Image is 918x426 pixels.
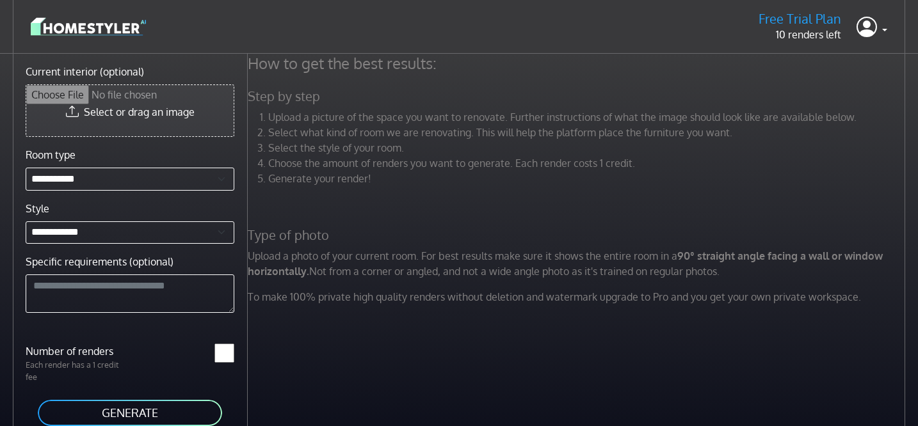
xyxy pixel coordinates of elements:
[268,155,908,171] li: Choose the amount of renders you want to generate. Each render costs 1 credit.
[268,125,908,140] li: Select what kind of room we are renovating. This will help the platform place the furniture you w...
[759,11,841,27] h5: Free Trial Plan
[240,54,916,73] h4: How to get the best results:
[240,88,916,104] h5: Step by step
[26,201,49,216] label: Style
[240,289,916,304] p: To make 100% private high quality renders without deletion and watermark upgrade to Pro and you g...
[268,140,908,155] li: Select the style of your room.
[268,171,908,186] li: Generate your render!
[268,109,908,125] li: Upload a picture of the space you want to renovate. Further instructions of what the image should...
[18,359,130,383] p: Each render has a 1 credit fee
[26,64,144,79] label: Current interior (optional)
[18,343,130,359] label: Number of renders
[26,147,76,162] label: Room type
[31,15,146,38] img: logo-3de290ba35641baa71223ecac5eacb59cb85b4c7fdf211dc9aaecaaee71ea2f8.svg
[759,27,841,42] p: 10 renders left
[240,248,916,279] p: Upload a photo of your current room. For best results make sure it shows the entire room in a Not...
[26,254,173,269] label: Specific requirements (optional)
[240,227,916,243] h5: Type of photo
